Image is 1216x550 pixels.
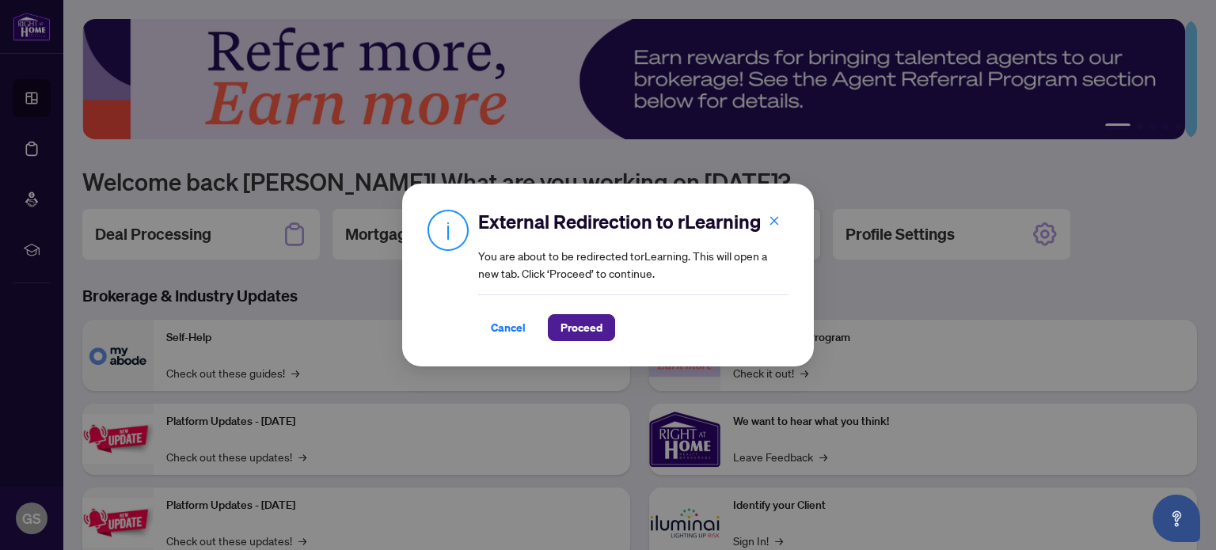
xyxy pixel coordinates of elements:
span: Cancel [491,315,526,340]
button: Cancel [478,314,538,341]
button: Open asap [1153,495,1200,542]
img: Info Icon [427,209,469,251]
span: Proceed [560,315,602,340]
button: Proceed [548,314,615,341]
h2: External Redirection to rLearning [478,209,788,234]
div: You are about to be redirected to rLearning . This will open a new tab. Click ‘Proceed’ to continue. [478,209,788,341]
span: close [769,215,780,226]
